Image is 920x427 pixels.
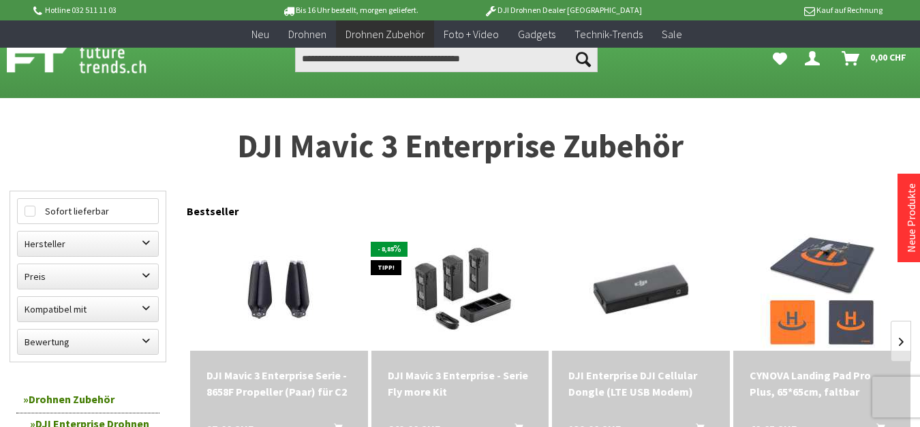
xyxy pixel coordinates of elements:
[295,45,598,72] input: Produkt, Marke, Kategorie, EAN, Artikelnummer…
[187,191,910,225] div: Bestseller
[568,367,713,400] a: DJI Enterprise DJI Cellular Dongle (LTE USB Modem) 139,90 CHF In den Warenkorb
[750,367,894,400] div: CYNOVA Landing Pad Pro Plus, 65*65cm, faltbar
[18,330,158,354] label: Bewertung
[508,20,565,48] a: Gadgets
[388,367,532,400] a: DJI Mavic 3 Enterprise - Serie Fly more Kit 649,00 CHF In den Warenkorb
[251,27,269,41] span: Neu
[662,27,682,41] span: Sale
[378,228,542,351] img: DJI Mavic 3 Enterprise - Serie Fly more Kit
[16,385,159,413] a: Drohnen Zubehör
[31,2,243,18] p: Hotline 032 511 11 03
[761,228,883,351] img: CYNOVA Landing Pad Pro Plus, 65*65cm, faltbar
[243,2,456,18] p: Bis 16 Uhr bestellt, morgen geliefert.
[766,45,794,72] a: Meine Favoriten
[799,45,831,72] a: Dein Konto
[518,27,555,41] span: Gadgets
[836,45,913,72] a: Warenkorb
[669,2,882,18] p: Kauf auf Rechnung
[574,27,643,41] span: Technik-Trends
[904,183,918,253] a: Neue Produkte
[457,2,669,18] p: DJI Drohnen Dealer [GEOGRAPHIC_DATA]
[206,367,351,400] div: DJI Mavic 3 Enterprise Serie - 8658F Propeller (Paar) für C2
[870,46,906,68] span: 0,00 CHF
[336,20,434,48] a: Drohnen Zubehör
[552,230,729,348] img: DJI Enterprise DJI Cellular Dongle (LTE USB Modem)
[18,232,158,256] label: Hersteller
[750,367,894,400] a: CYNOVA Landing Pad Pro Plus, 65*65cm, faltbar 40,05 CHF In den Warenkorb
[18,264,158,289] label: Preis
[652,20,692,48] a: Sale
[18,297,158,321] label: Kompatibel mit
[568,367,713,400] div: DJI Enterprise DJI Cellular Dongle (LTE USB Modem)
[569,45,598,72] button: Suchen
[288,27,326,41] span: Drohnen
[206,367,351,400] a: DJI Mavic 3 Enterprise Serie - 8658F Propeller (Paar) für C2 27,00 CHF In den Warenkorb
[10,129,910,163] h1: DJI Mavic 3 Enterprise Zubehör
[434,20,508,48] a: Foto + Video
[242,20,279,48] a: Neu
[279,20,336,48] a: Drohnen
[7,42,177,76] img: Shop Futuretrends - zur Startseite wechseln
[346,27,425,41] span: Drohnen Zubehör
[388,367,532,400] div: DJI Mavic 3 Enterprise - Serie Fly more Kit
[18,199,158,223] label: Sofort lieferbar
[565,20,652,48] a: Technik-Trends
[444,27,499,41] span: Foto + Video
[194,228,364,351] img: DJI Mavic 3 Enterprise Serie - 8658F Propeller (Paar) für C2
